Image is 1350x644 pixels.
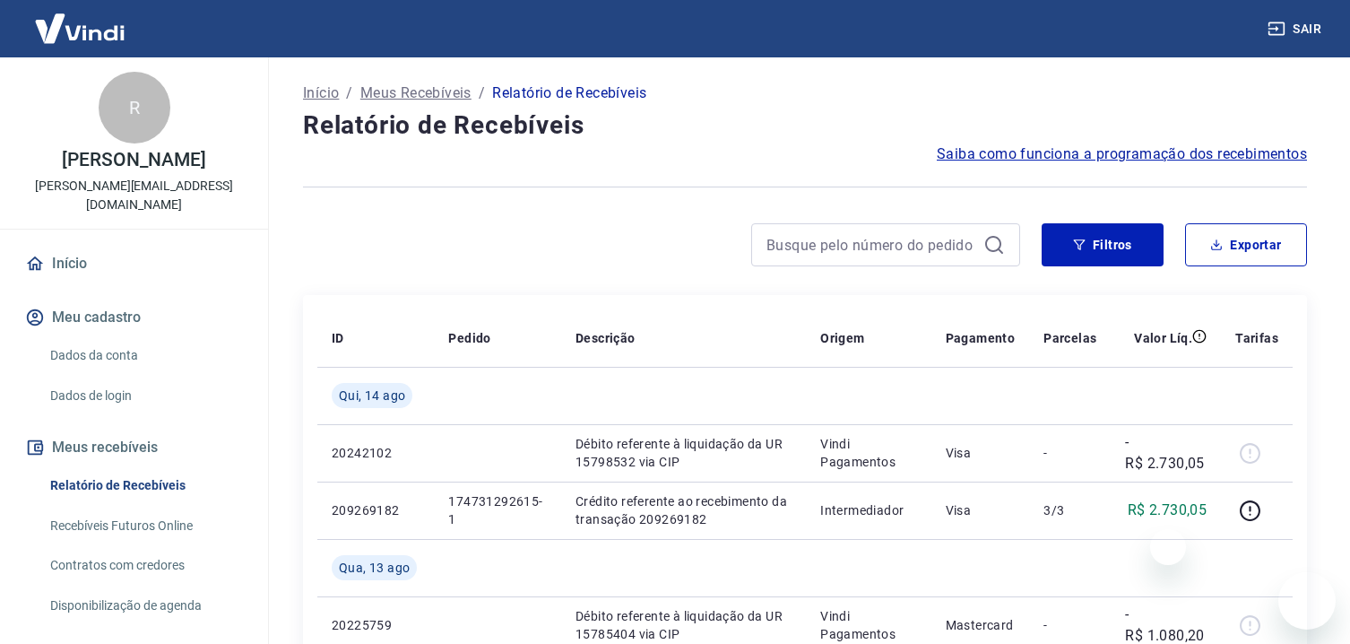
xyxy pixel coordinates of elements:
[22,1,138,56] img: Vindi
[43,587,247,624] a: Disponibilização de agenda
[1043,616,1096,634] p: -
[575,435,792,471] p: Débito referente à liquidação da UR 15798532 via CIP
[1264,13,1328,46] button: Sair
[448,492,547,528] p: 174731292615-1
[820,501,916,519] p: Intermediador
[820,607,916,643] p: Vindi Pagamentos
[448,329,490,347] p: Pedido
[946,501,1016,519] p: Visa
[346,83,352,104] p: /
[946,444,1016,462] p: Visa
[303,108,1307,144] h4: Relatório de Recebíveis
[575,329,636,347] p: Descrição
[332,444,420,462] p: 20242102
[22,244,247,283] a: Início
[1134,329,1192,347] p: Valor Líq.
[22,298,247,337] button: Meu cadastro
[1043,501,1096,519] p: 3/3
[1150,529,1186,565] iframe: Fechar mensagem
[1185,223,1307,266] button: Exportar
[1278,572,1336,630] iframe: Botão para abrir a janela de mensagens
[43,378,247,414] a: Dados de login
[62,151,205,170] p: [PERSON_NAME]
[1128,500,1207,521] p: R$ 2.730,05
[1043,444,1096,462] p: -
[43,467,247,504] a: Relatório de Recebíveis
[820,329,864,347] p: Origem
[946,329,1016,347] p: Pagamento
[1043,329,1096,347] p: Parcelas
[22,428,247,467] button: Meus recebíveis
[332,501,420,519] p: 209269182
[43,547,247,584] a: Contratos com credores
[1235,329,1278,347] p: Tarifas
[99,72,170,144] div: R
[332,616,420,634] p: 20225759
[492,83,646,104] p: Relatório de Recebíveis
[1042,223,1164,266] button: Filtros
[575,492,792,528] p: Crédito referente ao recebimento da transação 209269182
[766,231,976,258] input: Busque pelo número do pedido
[820,435,916,471] p: Vindi Pagamentos
[303,83,339,104] a: Início
[332,329,344,347] p: ID
[339,559,410,577] span: Qua, 13 ago
[360,83,472,104] a: Meus Recebíveis
[43,508,247,544] a: Recebíveis Futuros Online
[1125,431,1207,474] p: -R$ 2.730,05
[937,144,1307,165] a: Saiba como funciona a programação dos recebimentos
[479,83,485,104] p: /
[339,387,405,405] span: Qui, 14 ago
[43,337,247,374] a: Dados da conta
[14,177,254,214] p: [PERSON_NAME][EMAIL_ADDRESS][DOMAIN_NAME]
[575,607,792,643] p: Débito referente à liquidação da UR 15785404 via CIP
[946,616,1016,634] p: Mastercard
